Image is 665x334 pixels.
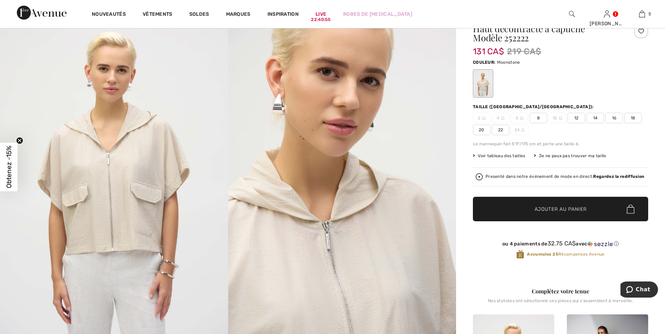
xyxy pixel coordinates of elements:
span: 22 [492,125,509,135]
img: recherche [569,10,575,18]
h1: Haut décontracté à capuche Modèle 252222 [473,24,619,42]
img: ring-m.svg [559,116,562,120]
div: Je ne peux pas trouver ma taille [534,153,606,159]
div: Complétez votre tenue [473,287,648,295]
img: ring-m.svg [482,116,486,120]
span: Récompenses Avenue [527,251,604,257]
img: Mon panier [639,10,645,18]
span: 10 [549,113,566,123]
span: 14 [586,113,604,123]
span: 20 [473,125,490,135]
a: Vêtements [143,11,172,19]
a: Live22:40:55 [315,11,326,18]
span: 5 [649,11,651,17]
img: Bag.svg [627,204,635,214]
span: 12 [568,113,585,123]
div: Moonstone [474,70,492,97]
img: Sezzle [588,241,613,247]
a: Robes de [MEDICAL_DATA] [343,11,412,18]
img: Récompenses Avenue [516,250,524,259]
img: 1ère Avenue [17,6,67,20]
a: Nouveautés [92,11,126,19]
div: [PERSON_NAME] [590,20,624,27]
a: 5 [625,10,659,18]
span: Inspiration [267,11,299,19]
span: Moonstone [497,60,520,65]
span: 16 [605,113,623,123]
span: 18 [624,113,642,123]
a: Soldes [189,11,209,19]
div: ou 4 paiements de32.75 CA$avecSezzle Cliquez pour en savoir plus sur Sezzle [473,240,648,250]
a: Marques [226,11,251,19]
button: Ajouter au panier [473,197,648,221]
div: Presenté dans notre événement de mode en direct. [486,174,644,179]
span: 32.75 CA$ [548,240,576,247]
div: ou 4 paiements de avec [473,240,648,247]
button: Close teaser [16,137,23,144]
span: Couleur: [473,60,495,65]
strong: Accumulez 25 [527,252,558,257]
strong: Regardez la rediffusion [593,174,644,179]
img: Regardez la rediffusion [476,173,483,180]
span: 8 [530,113,547,123]
span: Ajouter au panier [535,206,587,213]
span: 131 CA$ [473,40,504,56]
div: Nos stylistes ont sélectionné ces pièces qui s'assemblent à merveille. [473,298,648,309]
img: Mes infos [604,10,610,18]
span: 219 CA$ [507,45,541,58]
a: Se connecter [604,11,610,17]
span: 6 [511,113,528,123]
span: 4 [492,113,509,123]
iframe: Ouvre un widget dans lequel vous pouvez chatter avec l’un de nos agents [620,281,658,299]
span: 2 [473,113,490,123]
div: 22:40:55 [311,16,331,23]
img: ring-m.svg [520,116,523,120]
img: ring-m.svg [501,116,504,120]
div: Le mannequin fait 5'9"/175 cm et porte une taille 6. [473,141,648,147]
span: Obtenez -15% [5,146,13,188]
img: ring-m.svg [521,128,524,132]
span: 24 [511,125,528,135]
div: Taille ([GEOGRAPHIC_DATA]/[GEOGRAPHIC_DATA]): [473,104,595,110]
span: Voir tableau des tailles [473,153,525,159]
